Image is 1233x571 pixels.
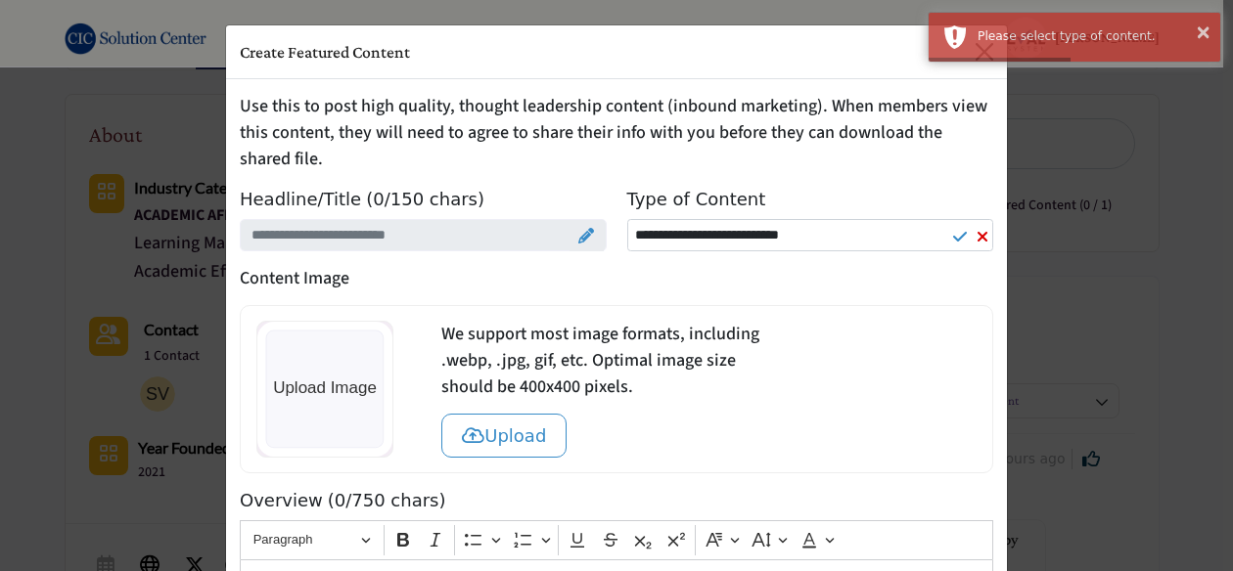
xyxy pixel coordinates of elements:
[240,265,993,291] p: Content Image
[240,39,410,65] h5: Create Featured Content
[328,487,446,513] span: (0/750 chars)
[373,189,478,209] span: 0/150 chars
[627,186,766,212] label: Type of Content
[240,520,993,558] div: Editor toolbar
[253,528,355,551] span: Paragraph
[441,321,792,400] p: We support most image formats, including .webp, .jpg, gif, etc. Optimal image size should be 400x...
[240,219,607,252] input: Enter a compelling headline
[240,487,323,513] label: Overview
[1195,22,1211,41] button: ×
[240,93,993,172] p: Use this to post high quality, thought leadership content (inbound marketing). When members view ...
[366,186,484,212] span: ( )
[441,414,567,458] button: Upload
[978,27,1206,45] div: Please select type of content.
[240,186,361,212] label: Headline/Title
[245,525,380,555] button: Heading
